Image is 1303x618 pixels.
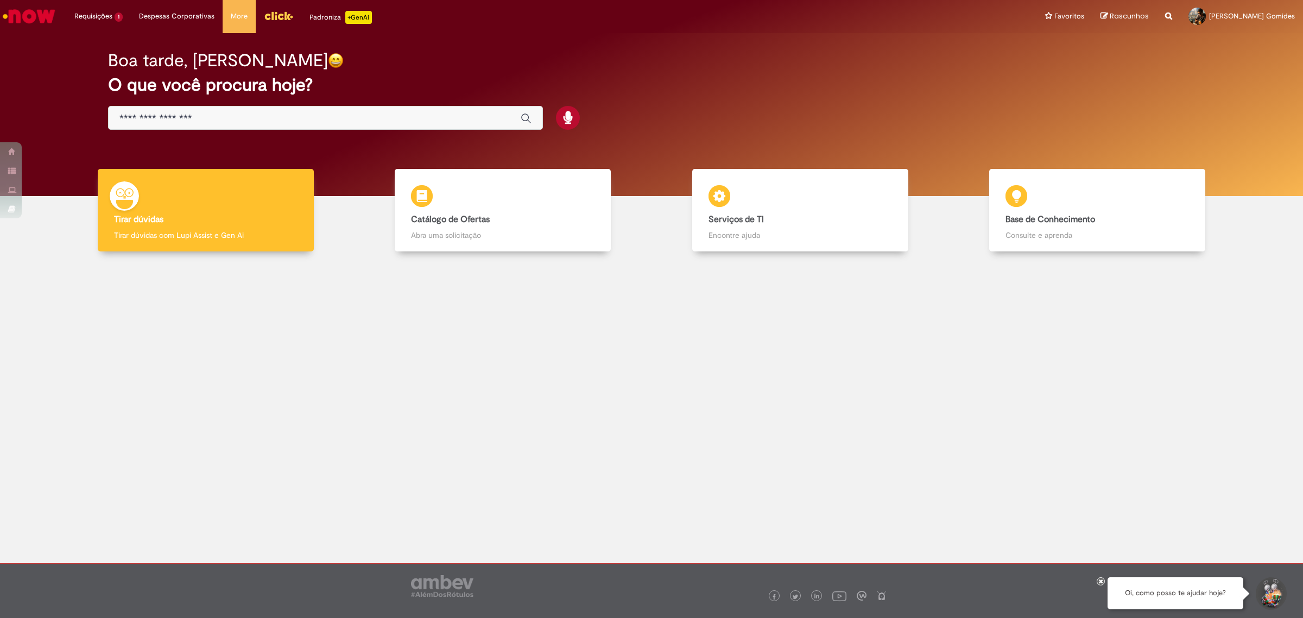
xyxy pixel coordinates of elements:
h2: O que você procura hoje? [108,75,1195,94]
span: Requisições [74,11,112,22]
div: Oi, como posso te ajudar hoje? [1108,577,1243,609]
h2: Boa tarde, [PERSON_NAME] [108,51,328,70]
button: Iniciar Conversa de Suporte [1254,577,1287,610]
span: Rascunhos [1110,11,1149,21]
span: More [231,11,248,22]
img: logo_footer_twitter.png [793,594,798,600]
a: Tirar dúvidas Tirar dúvidas com Lupi Assist e Gen Ai [57,169,355,252]
img: logo_footer_youtube.png [832,589,846,603]
p: Abra uma solicitação [411,230,594,241]
img: happy-face.png [328,53,344,68]
img: click_logo_yellow_360x200.png [264,8,293,24]
img: logo_footer_facebook.png [771,594,777,600]
img: logo_footer_ambev_rotulo_gray.png [411,575,473,597]
a: Rascunhos [1100,11,1149,22]
img: ServiceNow [1,5,57,27]
img: logo_footer_linkedin.png [814,594,820,600]
p: Consulte e aprenda [1005,230,1189,241]
b: Base de Conhecimento [1005,214,1095,225]
a: Base de Conhecimento Consulte e aprenda [949,169,1247,252]
span: [PERSON_NAME] Gomides [1209,11,1295,21]
img: logo_footer_naosei.png [877,591,887,601]
span: Despesas Corporativas [139,11,214,22]
a: Catálogo de Ofertas Abra uma solicitação [355,169,652,252]
p: Encontre ajuda [709,230,892,241]
div: Padroniza [309,11,372,24]
a: Serviços de TI Encontre ajuda [651,169,949,252]
b: Serviços de TI [709,214,764,225]
b: Catálogo de Ofertas [411,214,490,225]
img: logo_footer_workplace.png [857,591,866,601]
p: +GenAi [345,11,372,24]
span: Favoritos [1054,11,1084,22]
span: 1 [115,12,123,22]
p: Tirar dúvidas com Lupi Assist e Gen Ai [114,230,298,241]
b: Tirar dúvidas [114,214,163,225]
